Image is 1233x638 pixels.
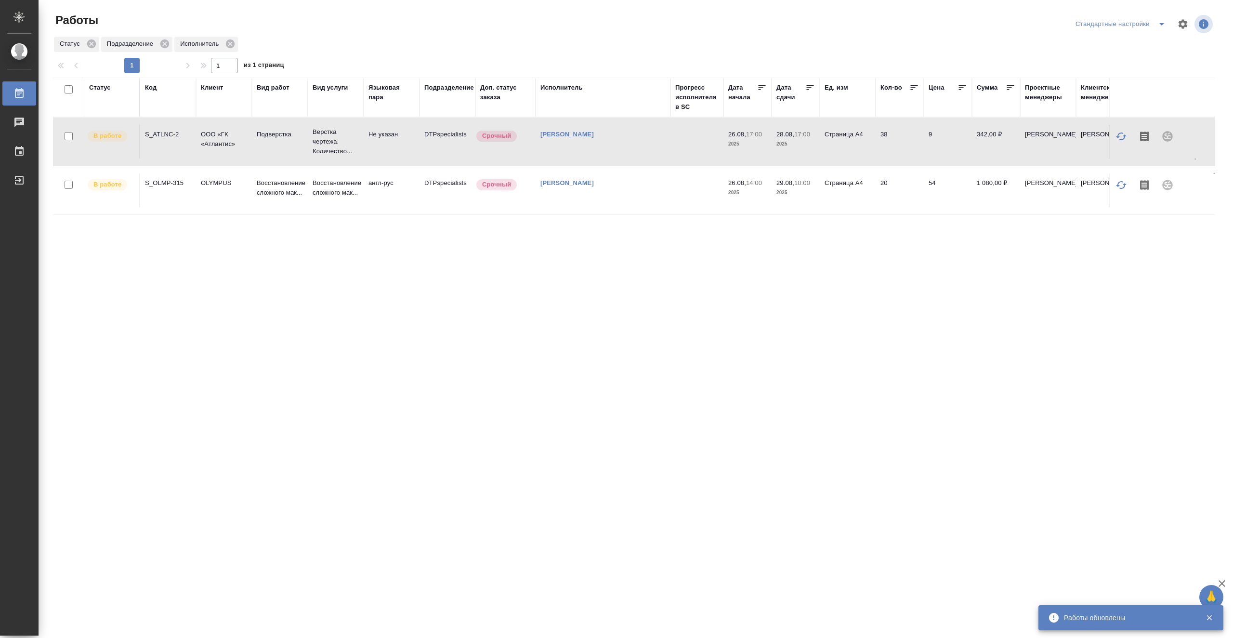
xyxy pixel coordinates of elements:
[364,173,420,207] td: англ-рус
[794,131,810,138] p: 17:00
[776,139,815,149] p: 2025
[201,130,247,149] p: ООО «ГК «Атлантис»
[145,130,191,139] div: S_ATLNC-2
[820,125,876,159] td: Страница А4
[1133,173,1156,197] button: Скопировать мини-бриф
[746,179,762,186] p: 14:00
[145,83,157,93] div: Код
[794,179,810,186] p: 10:00
[244,59,284,73] span: из 1 страниц
[924,173,972,207] td: 54
[1110,173,1133,197] button: Обновить
[728,131,746,138] p: 26.08,
[929,83,944,93] div: Цена
[1171,13,1194,36] span: Настроить таблицу
[313,83,348,93] div: Вид услуги
[174,37,238,52] div: Исполнитель
[728,83,757,102] div: Дата начала
[93,180,121,189] p: В работе
[880,83,902,93] div: Кол-во
[1156,173,1179,197] div: Проект не привязан
[482,131,511,141] p: Срочный
[820,173,876,207] td: Страница А4
[876,173,924,207] td: 20
[825,83,848,93] div: Ед. изм
[368,83,415,102] div: Языковая пара
[540,179,594,186] a: [PERSON_NAME]
[257,83,289,93] div: Вид работ
[1110,125,1133,148] button: Обновить
[675,83,719,112] div: Прогресс исполнителя в SC
[107,39,157,49] p: Подразделение
[776,179,794,186] p: 29.08,
[540,131,594,138] a: [PERSON_NAME]
[424,83,474,93] div: Подразделение
[746,131,762,138] p: 17:00
[1156,125,1179,148] div: Проект не привязан
[60,39,83,49] p: Статус
[89,83,111,93] div: Статус
[1199,613,1219,622] button: Закрыть
[1064,613,1191,623] div: Работы обновлены
[480,83,531,102] div: Доп. статус заказа
[1081,83,1127,102] div: Клиентские менеджеры
[313,127,359,156] p: Верстка чертежа. Количество...
[101,37,172,52] div: Подразделение
[93,131,121,141] p: В работе
[924,125,972,159] td: 9
[728,188,767,198] p: 2025
[54,37,99,52] div: Статус
[145,178,191,188] div: S_OLMP-315
[482,180,511,189] p: Срочный
[201,178,247,188] p: OLYMPUS
[257,130,303,139] p: Подверстка
[364,125,420,159] td: Не указан
[776,83,805,102] div: Дата сдачи
[180,39,222,49] p: Исполнитель
[1076,173,1132,207] td: [PERSON_NAME]
[776,188,815,198] p: 2025
[201,83,223,93] div: Клиент
[972,125,1020,159] td: 342,00 ₽
[972,173,1020,207] td: 1 080,00 ₽
[1025,83,1071,102] div: Проектные менеджеры
[1199,585,1223,609] button: 🙏
[420,125,475,159] td: DTPspecialists
[728,139,767,149] p: 2025
[1203,587,1220,607] span: 🙏
[257,178,303,198] p: Восстановление сложного мак...
[728,179,746,186] p: 26.08,
[53,13,98,28] span: Работы
[420,173,475,207] td: DTPspecialists
[313,178,359,198] p: Восстановление сложного мак...
[1194,15,1215,33] span: Посмотреть информацию
[776,131,794,138] p: 28.08,
[1020,173,1076,207] td: [PERSON_NAME]
[977,83,997,93] div: Сумма
[87,178,134,191] div: Исполнитель выполняет работу
[1020,125,1076,159] td: [PERSON_NAME]
[876,125,924,159] td: 38
[540,83,583,93] div: Исполнитель
[1073,16,1171,32] div: split button
[1133,125,1156,148] button: Скопировать мини-бриф
[1076,125,1132,159] td: [PERSON_NAME]
[87,130,134,143] div: Исполнитель выполняет работу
